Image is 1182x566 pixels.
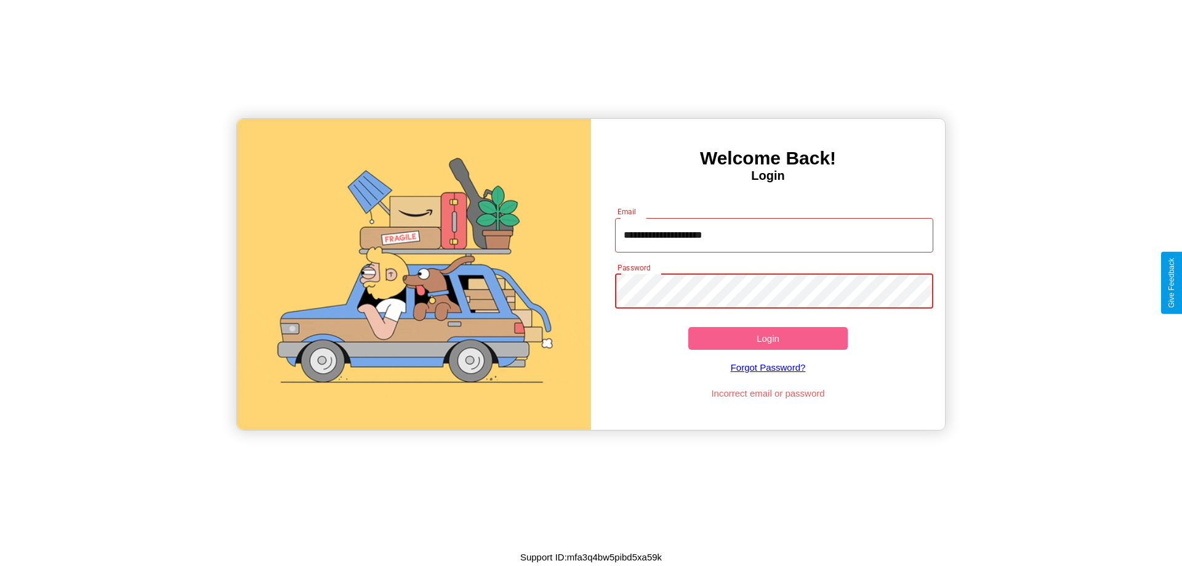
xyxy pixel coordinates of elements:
img: gif [237,119,591,430]
div: Give Feedback [1167,258,1176,308]
p: Support ID: mfa3q4bw5pibd5xa59k [520,549,662,565]
h4: Login [591,169,945,183]
label: Password [617,262,650,273]
label: Email [617,206,637,217]
a: Forgot Password? [609,350,928,385]
h3: Welcome Back! [591,148,945,169]
p: Incorrect email or password [609,385,928,402]
button: Login [688,327,848,350]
